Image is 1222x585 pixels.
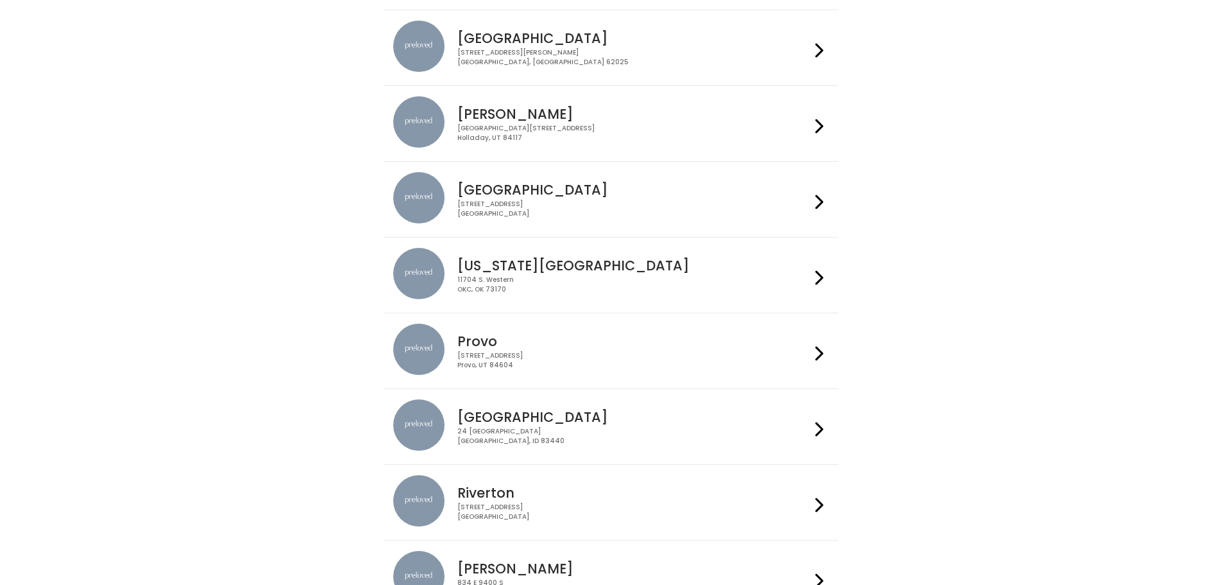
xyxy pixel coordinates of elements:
div: 11704 S. Western OKC, OK 73170 [457,275,810,294]
a: preloved location Riverton [STREET_ADDRESS][GEOGRAPHIC_DATA] [393,475,829,530]
img: preloved location [393,324,445,375]
div: [GEOGRAPHIC_DATA][STREET_ADDRESS] Holladay, UT 84117 [457,124,810,143]
img: preloved location [393,475,445,527]
h4: [GEOGRAPHIC_DATA] [457,410,810,424]
a: preloved location [GEOGRAPHIC_DATA] 24 [GEOGRAPHIC_DATA][GEOGRAPHIC_DATA], ID 83440 [393,399,829,454]
a: preloved location [US_STATE][GEOGRAPHIC_DATA] 11704 S. WesternOKC, OK 73170 [393,248,829,302]
img: preloved location [393,399,445,451]
img: preloved location [393,248,445,299]
h4: [GEOGRAPHIC_DATA] [457,182,810,197]
div: 24 [GEOGRAPHIC_DATA] [GEOGRAPHIC_DATA], ID 83440 [457,427,810,446]
div: [STREET_ADDRESS] Provo, UT 84604 [457,351,810,370]
div: [STREET_ADDRESS] [GEOGRAPHIC_DATA] [457,503,810,521]
img: preloved location [393,96,445,148]
h4: [US_STATE][GEOGRAPHIC_DATA] [457,258,810,273]
h4: Provo [457,334,810,349]
a: preloved location [GEOGRAPHIC_DATA] [STREET_ADDRESS][GEOGRAPHIC_DATA] [393,172,829,227]
div: [STREET_ADDRESS][PERSON_NAME] [GEOGRAPHIC_DATA], [GEOGRAPHIC_DATA] 62025 [457,48,810,67]
h4: Riverton [457,485,810,500]
a: preloved location [PERSON_NAME] [GEOGRAPHIC_DATA][STREET_ADDRESS]Holladay, UT 84117 [393,96,829,151]
img: preloved location [393,172,445,223]
a: preloved location [GEOGRAPHIC_DATA] [STREET_ADDRESS][PERSON_NAME][GEOGRAPHIC_DATA], [GEOGRAPHIC_D... [393,21,829,75]
div: [STREET_ADDRESS] [GEOGRAPHIC_DATA] [457,200,810,218]
a: preloved location Provo [STREET_ADDRESS]Provo, UT 84604 [393,324,829,378]
h4: [PERSON_NAME] [457,561,810,576]
img: preloved location [393,21,445,72]
h4: [PERSON_NAME] [457,107,810,121]
h4: [GEOGRAPHIC_DATA] [457,31,810,46]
